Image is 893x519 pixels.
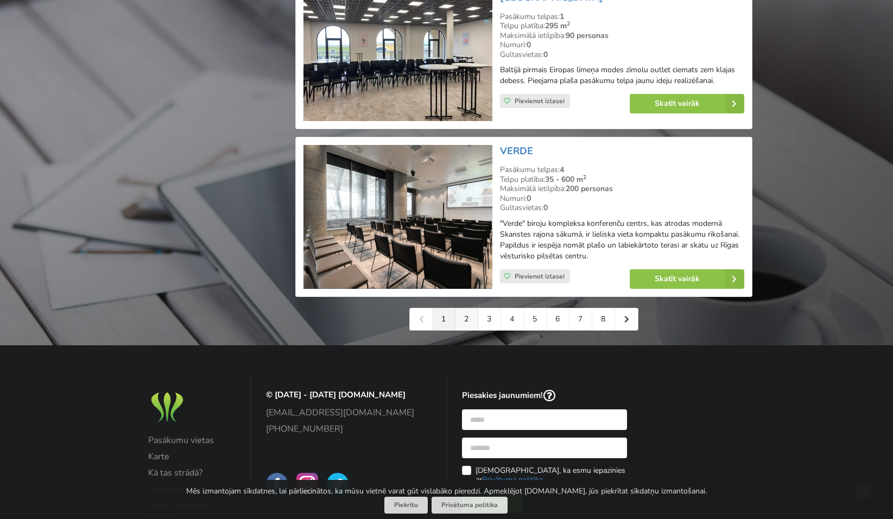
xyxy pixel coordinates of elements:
[500,144,533,157] a: VERDE
[482,474,543,485] a: Privātuma politika
[296,473,318,495] img: BalticMeetingRooms on Instagram
[592,308,615,330] a: 8
[478,308,501,330] a: 3
[500,184,744,194] div: Maksimālā ietilpība:
[583,173,586,181] sup: 2
[500,218,744,262] p: "Verde" biroju kompleksa konferenču centrs, kas atrodas modernā Skanstes rajona sākumā, ir lielis...
[500,165,744,175] div: Pasākumu telpas:
[148,390,186,425] img: Baltic Meeting Rooms
[500,65,744,86] p: Baltijā pirmais Eiropas līmeņa modes zīmolu outlet ciemats zem klajas debess. Pieejama plaša pasā...
[303,145,492,289] img: Konferenču centrs | Rīga | VERDE
[527,193,531,204] strong: 0
[266,390,432,400] p: © [DATE] - [DATE] [DOMAIN_NAME]
[148,452,236,461] a: Karte
[462,390,628,402] p: Piesakies jaunumiem!
[148,468,236,478] a: Kā tas strādā?
[515,97,565,105] span: Pievienot izlasei
[543,49,548,60] strong: 0
[500,12,744,22] div: Pasākumu telpas:
[543,202,548,213] strong: 0
[433,308,455,330] a: 1
[566,30,609,41] strong: 90 personas
[567,20,570,28] sup: 2
[500,40,744,50] div: Numuri:
[500,50,744,60] div: Gultasvietas:
[527,40,531,50] strong: 0
[630,269,744,289] a: Skatīt vairāk
[501,308,524,330] a: 4
[384,497,428,514] button: Piekrītu
[432,497,508,514] a: Privātuma politika
[266,408,432,417] a: [EMAIL_ADDRESS][DOMAIN_NAME]
[545,174,586,185] strong: 35 - 600 m
[500,194,744,204] div: Numuri:
[500,175,744,185] div: Telpu platība:
[148,435,236,445] a: Pasākumu vietas
[266,424,432,434] a: [PHONE_NUMBER]
[524,308,547,330] a: 5
[566,183,613,194] strong: 200 personas
[462,466,628,484] label: [DEMOGRAPHIC_DATA], ka esmu iepazinies ar
[327,473,349,495] img: BalticMeetingRooms on Twitter
[560,164,564,175] strong: 4
[560,11,564,22] strong: 1
[630,94,744,113] a: Skatīt vairāk
[569,308,592,330] a: 7
[547,308,569,330] a: 6
[500,203,744,213] div: Gultasvietas:
[266,473,288,495] img: BalticMeetingRooms on Facebook
[500,31,744,41] div: Maksimālā ietilpība:
[455,308,478,330] a: 2
[500,21,744,31] div: Telpu platība:
[545,21,570,31] strong: 295 m
[515,272,565,281] span: Pievienot izlasei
